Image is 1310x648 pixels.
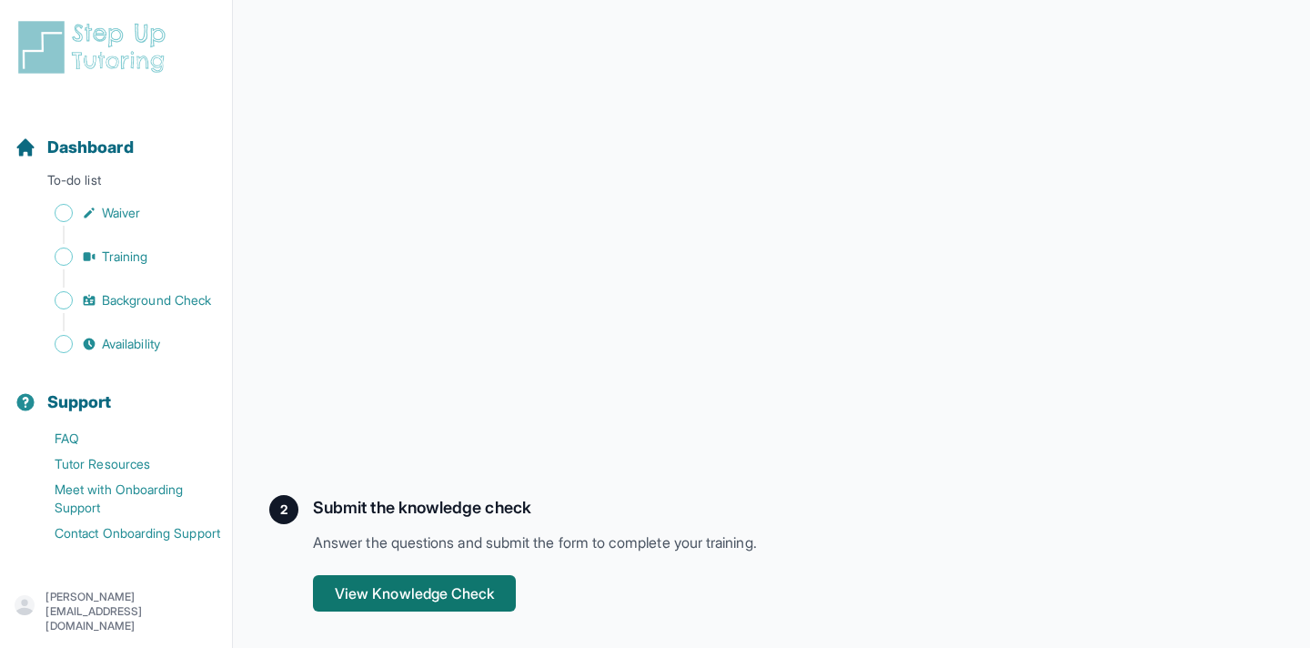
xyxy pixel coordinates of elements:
button: Dashboard [7,106,225,167]
button: Support [7,360,225,422]
span: Background Check [102,291,211,309]
span: Availability [102,335,160,353]
a: Dashboard [15,135,134,160]
a: Contact Onboarding Support [15,521,232,546]
p: [PERSON_NAME][EMAIL_ADDRESS][DOMAIN_NAME] [45,590,217,633]
button: [PERSON_NAME][EMAIL_ADDRESS][DOMAIN_NAME] [15,590,217,633]
p: Answer the questions and submit the form to complete your training. [313,532,1274,553]
span: Waiver [102,204,140,222]
a: Background Check [15,288,232,313]
a: Meet with Onboarding Support [15,477,232,521]
a: View Knowledge Check [313,584,516,602]
span: Training [102,248,148,266]
span: Support [47,390,112,415]
span: Dashboard [47,135,134,160]
button: View Knowledge Check [313,575,516,612]
a: Training [15,244,232,269]
a: Waiver [15,200,232,226]
a: Availability [15,331,232,357]
a: FAQ [15,426,232,451]
a: Tutor Resources [15,451,232,477]
p: To-do list [7,171,225,197]
img: logo [15,18,176,76]
h2: Submit the knowledge check [313,495,1274,521]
